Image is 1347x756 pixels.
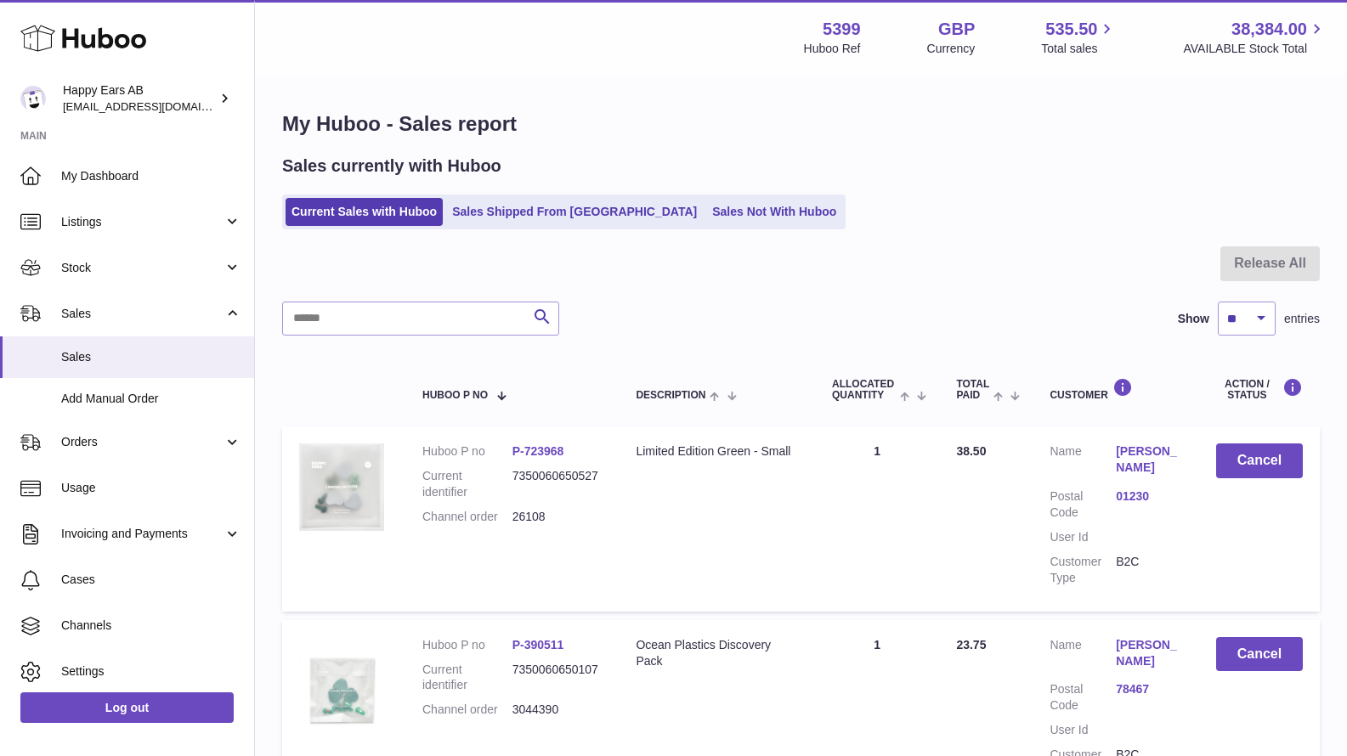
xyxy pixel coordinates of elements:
span: Cases [61,572,241,588]
span: Usage [61,480,241,496]
dt: Postal Code [1050,488,1116,521]
span: Add Manual Order [61,391,241,407]
label: Show [1178,311,1209,327]
dd: 7350060650527 [512,468,603,500]
a: P-390511 [512,638,564,652]
dt: Huboo P no [422,637,512,653]
dt: Channel order [422,702,512,718]
span: Description [636,390,705,401]
h1: My Huboo - Sales report [282,110,1320,138]
dt: User Id [1050,529,1116,545]
a: 38,384.00 AVAILABLE Stock Total [1183,18,1327,57]
span: Total paid [956,379,989,401]
span: entries [1284,311,1320,327]
div: Action / Status [1216,378,1303,401]
span: Sales [61,306,224,322]
dt: Name [1050,443,1116,480]
span: 535.50 [1045,18,1097,41]
span: Invoicing and Payments [61,526,224,542]
dd: B2C [1116,554,1182,586]
dd: 26108 [512,509,603,525]
a: 535.50 Total sales [1041,18,1117,57]
span: Channels [61,618,241,634]
button: Cancel [1216,637,1303,672]
dt: Customer Type [1050,554,1116,586]
div: Happy Ears AB [63,82,216,115]
dt: Postal Code [1050,681,1116,714]
span: 38,384.00 [1231,18,1307,41]
h2: Sales currently with Huboo [282,155,501,178]
a: Sales Shipped From [GEOGRAPHIC_DATA] [446,198,703,226]
span: Huboo P no [422,390,488,401]
dd: 3044390 [512,702,603,718]
a: 01230 [1116,488,1182,505]
dt: Current identifier [422,662,512,694]
dd: 7350060650107 [512,662,603,694]
a: Log out [20,692,234,723]
dt: User Id [1050,722,1116,738]
span: Stock [61,260,224,276]
dt: Channel order [422,509,512,525]
div: Currency [927,41,976,57]
dt: Name [1050,637,1116,674]
span: Listings [61,214,224,230]
a: Current Sales with Huboo [286,198,443,226]
a: [PERSON_NAME] [1116,637,1182,669]
a: Sales Not With Huboo [706,198,842,226]
td: 1 [815,426,939,611]
div: Huboo Ref [804,41,861,57]
a: [PERSON_NAME] [1116,443,1182,476]
span: [EMAIL_ADDRESS][DOMAIN_NAME] [63,99,250,113]
div: Customer [1050,378,1181,401]
span: Total sales [1041,41,1117,57]
button: Cancel [1216,443,1303,478]
a: P-723968 [512,444,564,458]
span: Orders [61,434,224,450]
dt: Huboo P no [422,443,512,460]
img: 53991712569243.png [299,443,384,531]
dt: Current identifier [422,468,512,500]
a: 78467 [1116,681,1182,697]
span: 23.75 [956,638,986,652]
span: AVAILABLE Stock Total [1183,41,1327,57]
img: 53991642634710.jpg [299,637,384,743]
div: Limited Edition Green - Small [636,443,798,460]
div: Ocean Plastics Discovery Pack [636,637,798,669]
strong: GBP [938,18,975,41]
img: 3pl@happyearsearplugs.com [20,86,46,111]
span: 38.50 [956,444,986,458]
span: ALLOCATED Quantity [832,379,896,401]
span: Sales [61,349,241,365]
span: My Dashboard [61,168,241,184]
span: Settings [61,663,241,680]
strong: 5399 [823,18,861,41]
